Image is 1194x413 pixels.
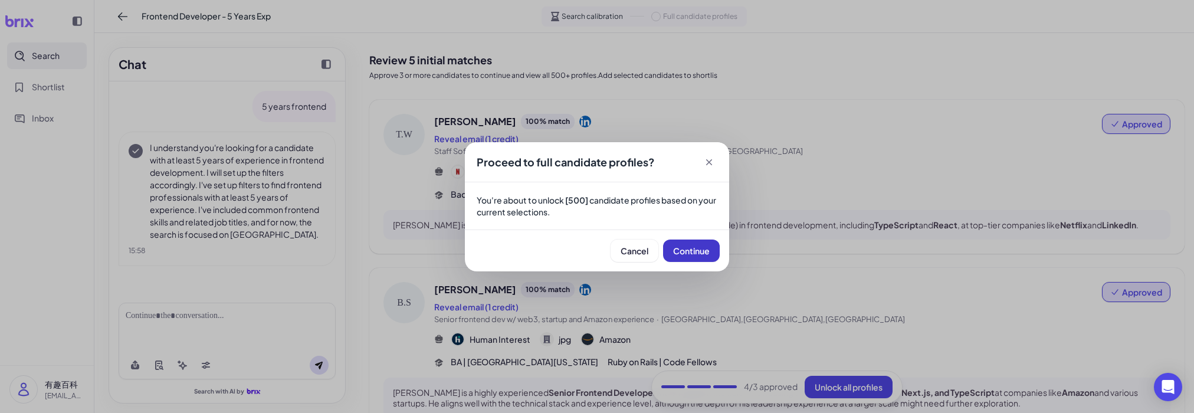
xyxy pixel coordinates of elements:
div: Open Intercom Messenger [1154,373,1182,401]
button: Cancel [611,240,658,262]
strong: [500] [565,195,588,205]
span: Proceed to full candidate profiles? [477,155,655,169]
p: You're about to unlock candidate profiles based on your current selections. [477,194,717,218]
button: Continue [663,240,720,262]
span: Continue [673,245,710,256]
span: Cancel [621,245,648,256]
